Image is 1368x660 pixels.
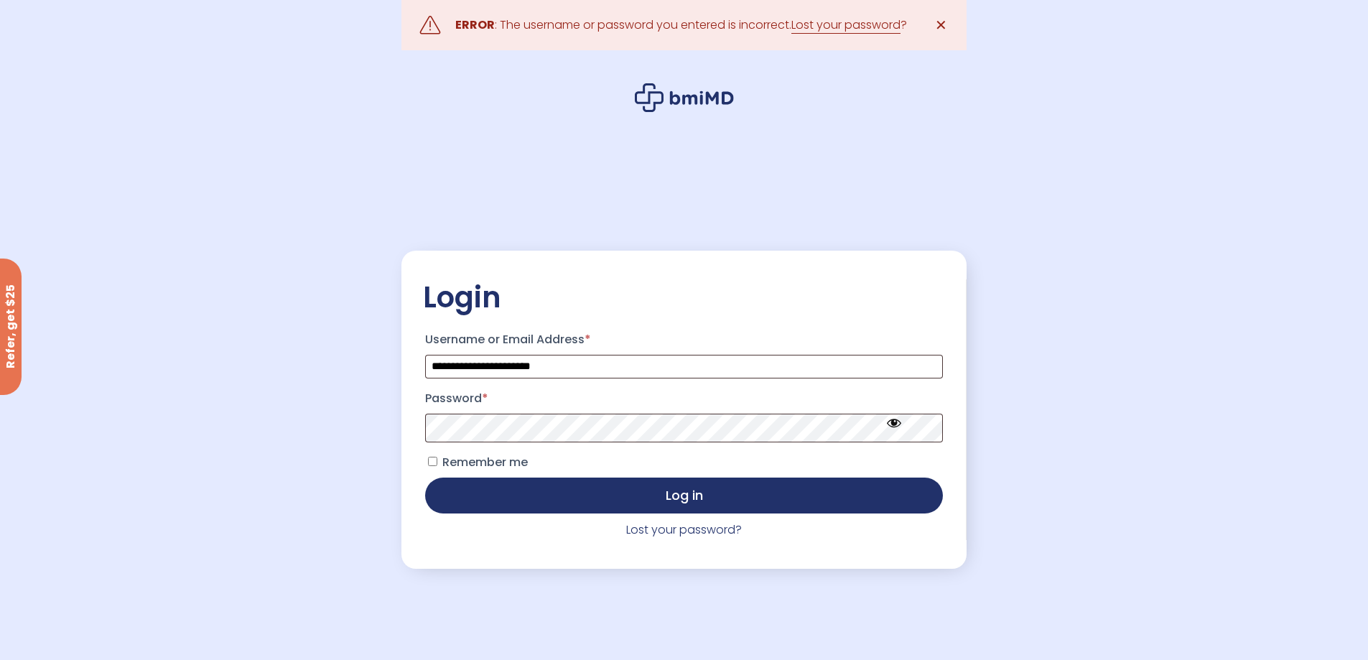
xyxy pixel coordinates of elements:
[927,11,956,39] a: ✕
[791,17,901,34] a: Lost your password
[442,454,528,470] span: Remember me
[425,387,942,410] label: Password
[455,15,907,35] div: : The username or password you entered is incorrect. ?
[428,457,437,466] input: Remember me
[626,521,742,538] a: Lost your password?
[423,279,944,315] h2: Login
[425,328,942,351] label: Username or Email Address
[425,478,942,513] button: Log in
[854,403,934,452] button: Hide password
[935,15,947,35] span: ✕
[455,17,495,33] strong: ERROR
